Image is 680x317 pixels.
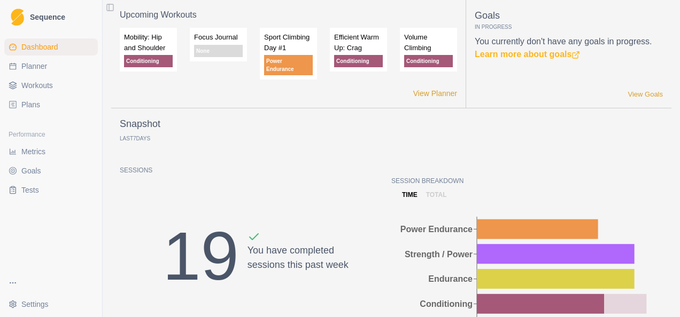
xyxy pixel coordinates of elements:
[405,250,473,259] tspan: Strength / Power
[120,9,457,21] p: Upcoming Workouts
[391,176,663,186] p: Session Breakdown
[248,231,349,307] div: You have completed sessions this past week
[21,146,45,157] span: Metrics
[120,165,391,175] p: Sessions
[124,32,173,53] p: Mobility: Hip and Shoulder
[4,181,98,199] a: Tests
[21,80,53,91] span: Workouts
[30,13,65,21] span: Sequence
[4,143,98,160] a: Metrics
[428,274,473,283] tspan: Endurance
[21,42,58,52] span: Dashboard
[334,55,383,67] p: Conditioning
[4,296,98,313] button: Settings
[21,99,40,110] span: Plans
[133,136,136,141] span: 7
[475,50,580,59] a: Learn more about goals
[4,162,98,179] a: Goals
[4,96,98,113] a: Plans
[4,38,98,56] a: Dashboard
[11,9,24,26] img: Logo
[404,55,453,67] p: Conditioning
[404,32,453,53] p: Volume Climbing
[163,205,238,307] div: 19
[194,32,243,43] p: Focus Journal
[264,32,313,53] p: Sport Climbing Day #1
[21,61,47,72] span: Planner
[120,136,150,141] p: Last Days
[4,126,98,143] div: Performance
[400,225,473,234] tspan: Power Endurance
[413,88,457,99] a: View Planner
[21,165,41,176] span: Goals
[475,9,663,23] p: Goals
[475,35,663,61] p: You currently don't have any goals in progress.
[420,299,473,308] tspan: Conditioning
[402,190,418,200] p: time
[194,45,243,57] p: None
[120,117,160,131] p: Snapshot
[264,55,313,75] p: Power Endurance
[4,58,98,75] a: Planner
[628,89,663,100] a: View Goals
[124,55,173,67] p: Conditioning
[426,190,447,200] p: total
[4,77,98,94] a: Workouts
[475,23,663,31] p: In Progress
[21,185,39,195] span: Tests
[4,4,98,30] a: LogoSequence
[334,32,383,53] p: Efficient Warm Up: Crag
